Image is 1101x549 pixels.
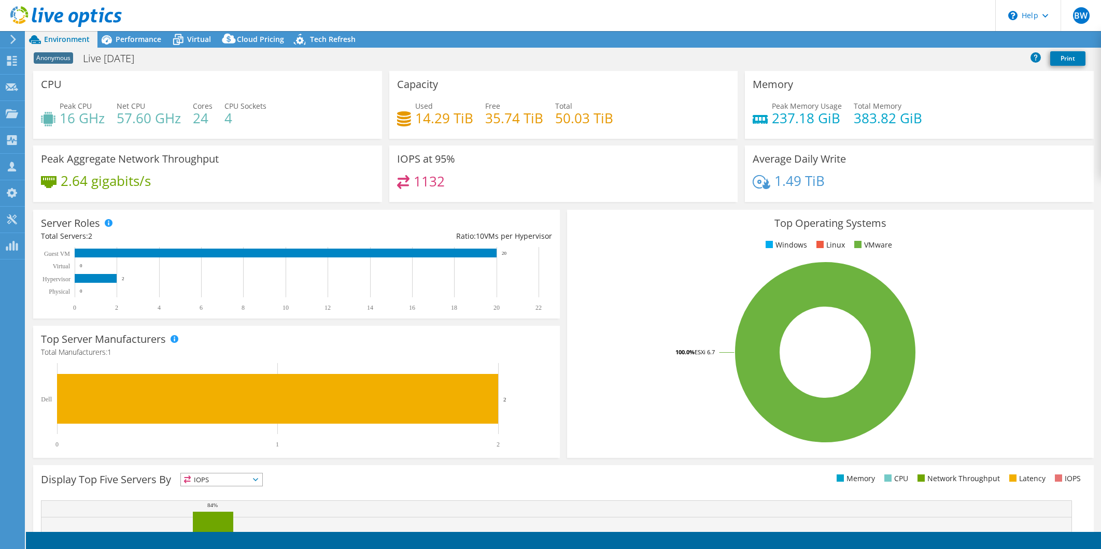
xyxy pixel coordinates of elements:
span: BW [1073,7,1090,24]
span: Performance [116,34,161,44]
li: Windows [763,239,807,251]
span: Used [415,101,433,111]
span: Total [555,101,572,111]
text: 2 [122,276,124,281]
h4: 24 [193,112,213,124]
span: Anonymous [34,52,73,64]
h4: 383.82 GiB [854,112,922,124]
text: 22 [535,304,542,311]
span: CPU Sockets [224,101,266,111]
text: Guest VM [44,250,70,257]
text: 1 [276,441,279,448]
h3: Top Server Manufacturers [41,334,166,345]
span: IOPS [181,473,262,486]
a: Print [1050,51,1085,66]
text: 4 [158,304,161,311]
span: Total Memory [854,101,901,111]
h4: 57.60 GHz [117,112,181,124]
h3: Memory [753,79,793,90]
text: 14 [367,304,373,311]
h3: Average Daily Write [753,153,846,165]
text: 0 [55,441,59,448]
text: 0 [73,304,76,311]
li: IOPS [1052,473,1081,484]
text: 12 [324,304,331,311]
h4: Total Manufacturers: [41,346,552,358]
text: Hypervisor [43,276,70,283]
text: 2 [503,396,506,402]
text: 6 [200,304,203,311]
span: Net CPU [117,101,145,111]
text: 16 [409,304,415,311]
li: VMware [852,239,892,251]
tspan: ESXi 6.7 [695,348,715,356]
text: 2 [115,304,118,311]
h1: Live [DATE] [78,53,150,64]
tspan: 100.0% [675,348,695,356]
h4: 1132 [414,176,445,187]
h3: Top Operating Systems [575,218,1086,229]
h4: 50.03 TiB [555,112,613,124]
svg: \n [1008,11,1018,20]
span: Environment [44,34,90,44]
text: Dell [41,396,52,403]
text: 20 [493,304,500,311]
h4: 16 GHz [60,112,105,124]
li: Network Throughput [915,473,1000,484]
text: 84% [207,502,218,508]
h3: Server Roles [41,218,100,229]
text: 0 [80,263,82,268]
span: 1 [107,347,111,357]
h4: 2.64 gigabits/s [61,175,151,186]
span: Cores [193,101,213,111]
li: Memory [834,473,875,484]
li: Linux [814,239,845,251]
text: 0 [80,288,82,294]
h4: 4 [224,112,266,124]
span: Peak Memory Usage [772,101,842,111]
text: 10 [283,304,289,311]
h3: IOPS at 95% [397,153,455,165]
h4: 14.29 TiB [415,112,473,124]
text: 8 [242,304,245,311]
span: Tech Refresh [310,34,356,44]
span: 10 [476,231,484,241]
h3: Capacity [397,79,438,90]
span: Free [485,101,500,111]
div: Total Servers: [41,230,297,242]
span: Peak CPU [60,101,92,111]
h4: 237.18 GiB [772,112,842,124]
div: Ratio: VMs per Hypervisor [297,230,552,242]
li: Latency [1007,473,1046,484]
span: 2 [88,231,92,241]
text: Virtual [53,263,70,270]
h4: 1.49 TiB [774,175,825,186]
text: Physical [49,288,70,295]
text: 20 [502,251,507,256]
span: Cloud Pricing [237,34,284,44]
text: 18 [451,304,457,311]
h4: 35.74 TiB [485,112,543,124]
h3: CPU [41,79,62,90]
text: 2 [497,441,500,448]
h3: Peak Aggregate Network Throughput [41,153,219,165]
span: Virtual [187,34,211,44]
li: CPU [882,473,908,484]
